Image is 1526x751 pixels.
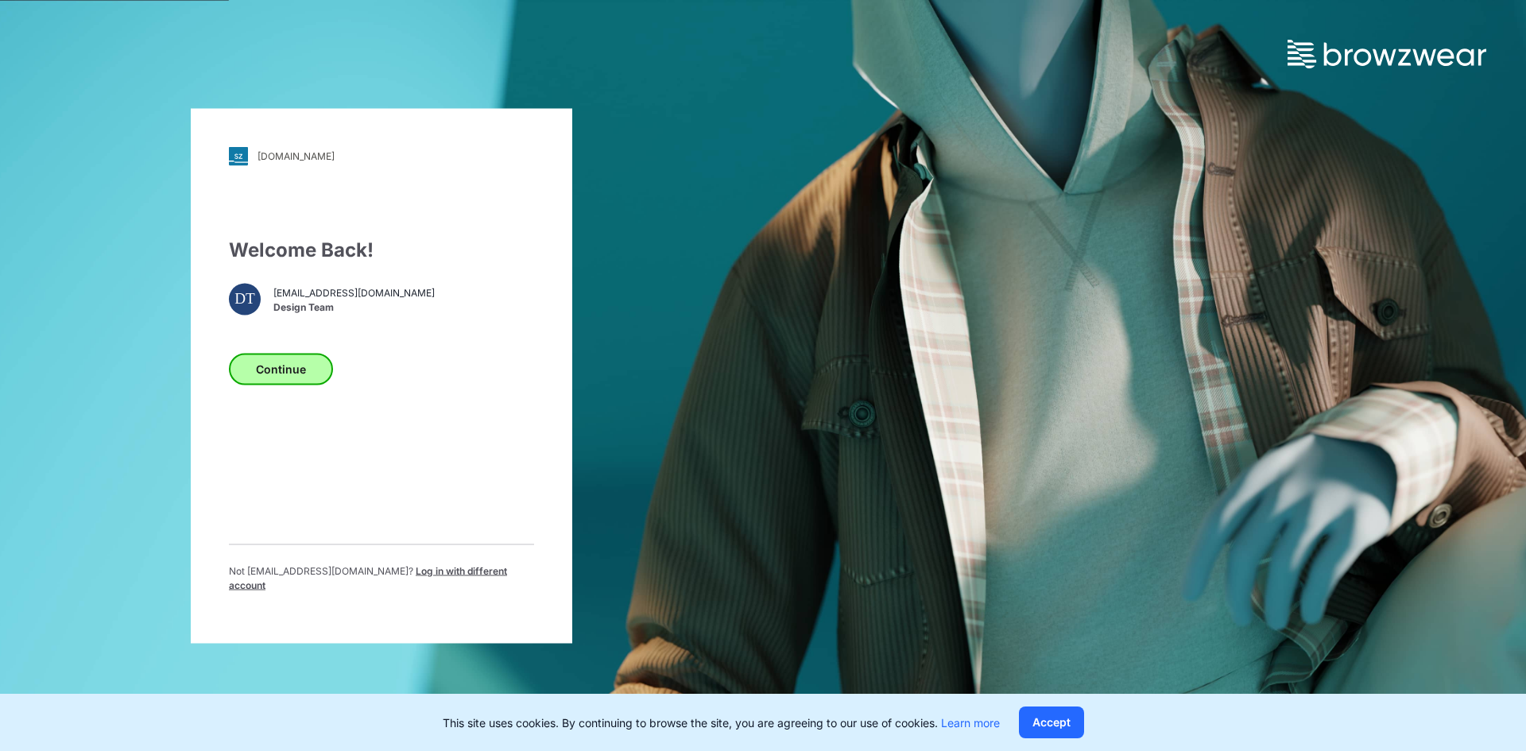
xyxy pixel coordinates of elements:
[258,150,335,162] div: [DOMAIN_NAME]
[229,563,534,592] p: Not [EMAIL_ADDRESS][DOMAIN_NAME] ?
[941,716,1000,730] a: Learn more
[229,283,261,315] div: DT
[229,146,534,165] a: [DOMAIN_NAME]
[1019,706,1084,738] button: Accept
[273,286,435,300] span: [EMAIL_ADDRESS][DOMAIN_NAME]
[273,300,435,315] span: Design Team
[229,235,534,264] div: Welcome Back!
[1288,40,1486,68] img: browzwear-logo.73288ffb.svg
[229,146,248,165] img: svg+xml;base64,PHN2ZyB3aWR0aD0iMjgiIGhlaWdodD0iMjgiIHZpZXdCb3g9IjAgMCAyOCAyOCIgZmlsbD0ibm9uZSIgeG...
[443,714,1000,731] p: This site uses cookies. By continuing to browse the site, you are agreeing to our use of cookies.
[229,353,333,385] button: Continue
